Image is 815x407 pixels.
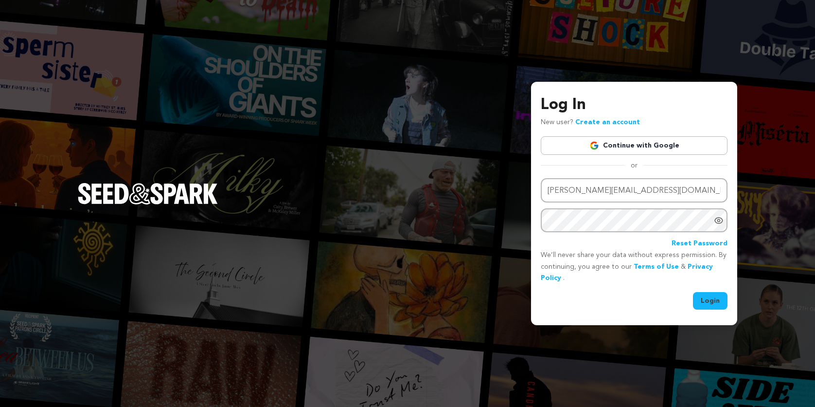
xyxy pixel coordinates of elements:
a: Show password as plain text. Warning: this will display your password on the screen. [714,216,724,225]
h3: Log In [541,93,727,117]
button: Login [693,292,727,310]
a: Seed&Spark Homepage [78,183,218,224]
img: Google logo [589,141,599,150]
a: Reset Password [672,238,727,250]
p: New user? [541,117,640,129]
input: Email address [541,178,727,203]
span: or [625,161,643,170]
p: We’ll never share your data without express permission. By continuing, you agree to our & . [541,250,727,284]
img: Seed&Spark Logo [78,183,218,204]
a: Create an account [575,119,640,126]
a: Terms of Use [634,263,679,270]
a: Continue with Google [541,136,727,155]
